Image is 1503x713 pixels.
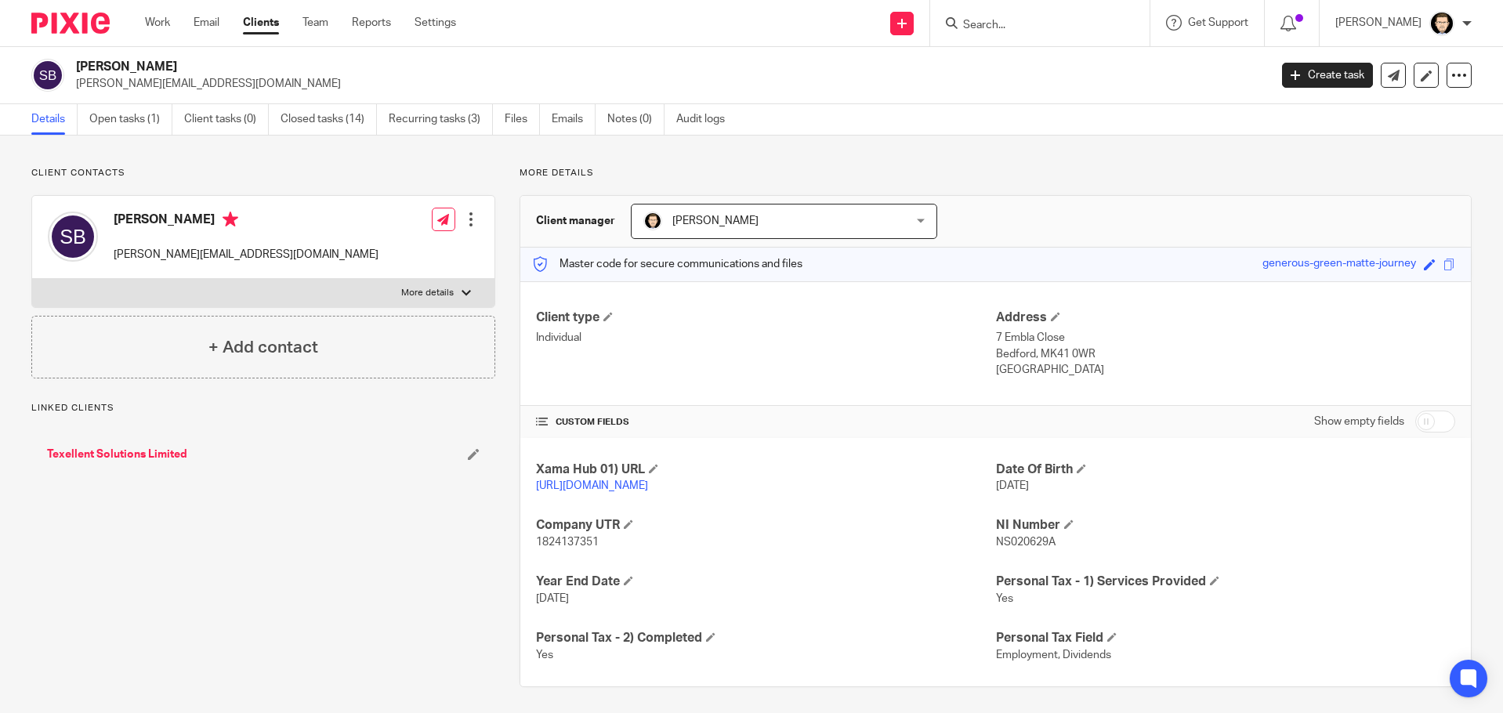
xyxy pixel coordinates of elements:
a: Closed tasks (14) [281,104,377,135]
p: 7 Embla Close [996,330,1455,346]
span: Get Support [1188,17,1248,28]
h4: Xama Hub 01) URL [536,461,995,478]
h4: CUSTOM FIELDS [536,416,995,429]
span: [DATE] [536,593,569,604]
p: More details [520,167,1472,179]
a: Reports [352,15,391,31]
a: Files [505,104,540,135]
span: [PERSON_NAME] [672,215,759,226]
p: [PERSON_NAME] [1335,15,1422,31]
h4: Personal Tax Field [996,630,1455,646]
img: svg%3E [48,212,98,262]
a: Open tasks (1) [89,104,172,135]
a: Texellent Solutions Limited [47,447,187,462]
label: Show empty fields [1314,414,1404,429]
h4: [PERSON_NAME] [114,212,378,231]
h4: NI Number [996,517,1455,534]
div: generous-green-matte-journey [1262,255,1416,273]
h4: Year End Date [536,574,995,590]
p: Linked clients [31,402,495,414]
h2: [PERSON_NAME] [76,59,1022,75]
input: Search [962,19,1103,33]
span: 1824137351 [536,537,599,548]
a: Client tasks (0) [184,104,269,135]
a: Clients [243,15,279,31]
p: More details [401,287,454,299]
h4: Personal Tax - 1) Services Provided [996,574,1455,590]
a: Email [194,15,219,31]
p: Client contacts [31,167,495,179]
img: DavidBlack.format_png.resize_200x.png [1429,11,1454,36]
img: svg%3E [31,59,64,92]
img: Pixie [31,13,110,34]
h4: Personal Tax - 2) Completed [536,630,995,646]
h4: Address [996,309,1455,326]
p: [GEOGRAPHIC_DATA] [996,362,1455,378]
span: Yes [536,650,553,661]
h3: Client manager [536,213,615,229]
p: [PERSON_NAME][EMAIL_ADDRESS][DOMAIN_NAME] [76,76,1259,92]
a: Work [145,15,170,31]
a: Create task [1282,63,1373,88]
a: Notes (0) [607,104,665,135]
p: Individual [536,330,995,346]
a: Emails [552,104,596,135]
a: Team [302,15,328,31]
h4: Client type [536,309,995,326]
a: Settings [415,15,456,31]
p: Master code for secure communications and files [532,256,802,272]
a: [URL][DOMAIN_NAME] [536,480,648,491]
i: Primary [223,212,238,227]
span: Yes [996,593,1013,604]
a: Audit logs [676,104,737,135]
h4: Date Of Birth [996,461,1455,478]
a: Details [31,104,78,135]
span: NS020629A [996,537,1056,548]
p: Bedford, MK41 0WR [996,346,1455,362]
img: DavidBlack.format_png.resize_200x.png [643,212,662,230]
h4: Company UTR [536,517,995,534]
a: Recurring tasks (3) [389,104,493,135]
h4: + Add contact [208,335,318,360]
span: [DATE] [996,480,1029,491]
p: [PERSON_NAME][EMAIL_ADDRESS][DOMAIN_NAME] [114,247,378,262]
span: Employment, Dividends [996,650,1111,661]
